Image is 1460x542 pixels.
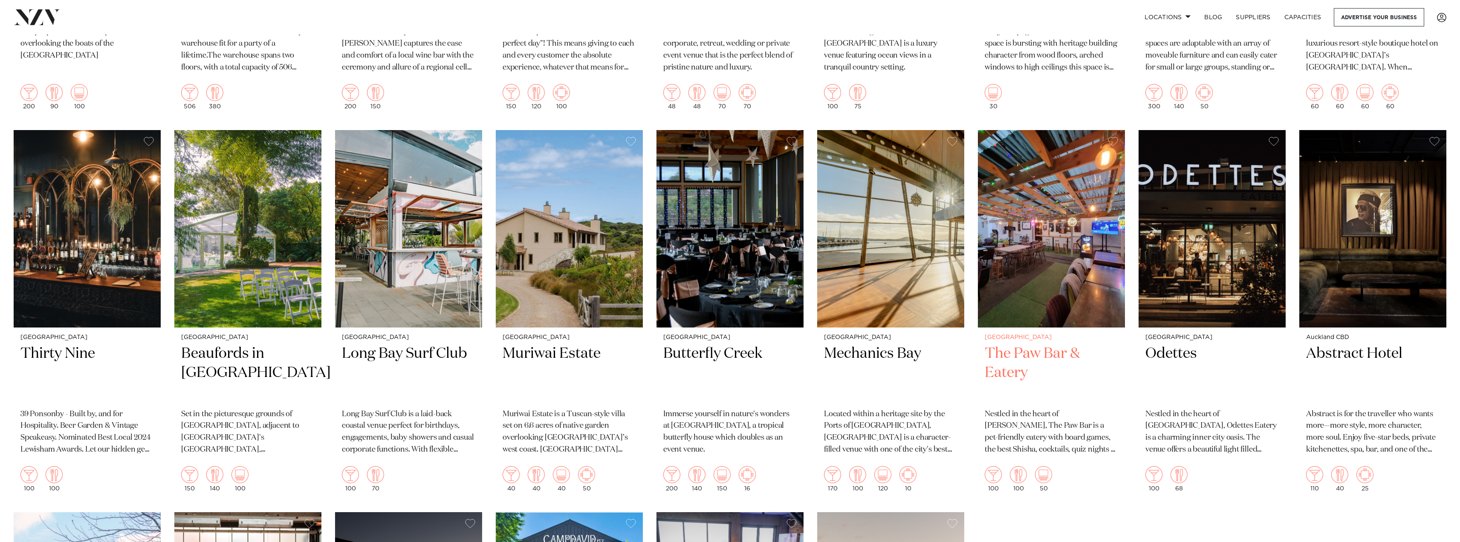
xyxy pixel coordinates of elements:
[1145,466,1162,483] img: cocktail.png
[1171,84,1188,101] img: dining.png
[1306,334,1440,341] small: Auckland CBD
[503,409,636,456] p: Muriwai Estate is a Tuscan-style villa set on 6.6 acres of native garden overlooking [GEOGRAPHIC_...
[528,84,545,101] img: dining.png
[528,84,545,110] div: 120
[181,84,198,101] img: cocktail.png
[985,26,1118,74] p: Not just a yoga studio. This beautiful space is bursting with heritage building character from wo...
[553,84,570,101] img: meeting.png
[1035,466,1052,492] div: 50
[231,466,249,483] img: theatre.png
[206,84,223,101] img: dining.png
[1139,130,1286,499] a: [GEOGRAPHIC_DATA] Odettes Nestled in the heart of [GEOGRAPHIC_DATA], Odettes Eatery is a charming...
[985,466,1002,483] img: cocktail.png
[663,466,680,492] div: 200
[1306,84,1323,101] img: cocktail.png
[824,84,841,110] div: 100
[985,344,1118,402] h2: The Paw Bar & Eatery
[739,84,756,110] div: 70
[663,84,680,101] img: cocktail.png
[174,130,321,499] a: [GEOGRAPHIC_DATA] Beaufords in [GEOGRAPHIC_DATA] Set in the picturesque grounds of [GEOGRAPHIC_DA...
[824,409,957,456] p: Located within a heritage site by the Ports of [GEOGRAPHIC_DATA], [GEOGRAPHIC_DATA] is a characte...
[20,334,154,341] small: [GEOGRAPHIC_DATA]
[1331,84,1348,101] img: dining.png
[1145,344,1279,402] h2: Odettes
[181,409,315,456] p: Set in the picturesque grounds of [GEOGRAPHIC_DATA], adjacent to [GEOGRAPHIC_DATA]'s [GEOGRAPHIC_...
[342,466,359,483] img: cocktail.png
[824,466,841,483] img: cocktail.png
[1306,344,1440,402] h2: Abstract Hotel
[342,466,359,492] div: 100
[206,466,223,492] div: 140
[817,130,964,499] a: [GEOGRAPHIC_DATA] Mechanics Bay Located within a heritage site by the Ports of [GEOGRAPHIC_DATA],...
[367,466,384,492] div: 70
[663,344,797,402] h2: Butterfly Creek
[181,344,315,402] h2: Beaufords in [GEOGRAPHIC_DATA]
[688,84,705,101] img: dining.png
[1382,84,1399,101] img: meeting.png
[503,26,636,74] p: Our main promise is to deliver ''the perfect day"! This means giving to each and every customer t...
[985,84,1002,110] div: 30
[1145,26,1279,74] p: A modern take on a classic tavern. The spaces are adaptable with an array of moveable furniture a...
[985,334,1118,341] small: [GEOGRAPHIC_DATA]
[20,84,38,110] div: 200
[14,130,161,499] a: [GEOGRAPHIC_DATA] Thirty Nine 39 Ponsonby - Built by, and for Hospitality. Beer Garden & Vintage ...
[985,466,1002,492] div: 100
[656,130,804,499] a: [GEOGRAPHIC_DATA] Butterfly Creek Immerse yourself in nature's wonders at [GEOGRAPHIC_DATA], a tr...
[1331,466,1348,483] img: dining.png
[714,84,731,101] img: theatre.png
[71,84,88,101] img: theatre.png
[824,84,841,101] img: cocktail.png
[1229,8,1277,26] a: SUPPLIERS
[503,466,520,492] div: 40
[20,26,154,62] p: Unique private function space overlooking the boats of the [GEOGRAPHIC_DATA]
[342,334,475,341] small: [GEOGRAPHIC_DATA]
[1010,466,1027,492] div: 100
[342,84,359,101] img: cocktail.png
[663,26,797,74] p: Cliffside is the ultimate conference, corporate, retreat, wedding or private event venue that is ...
[231,466,249,492] div: 100
[1278,8,1328,26] a: Capacities
[553,466,570,492] div: 40
[899,466,916,492] div: 10
[849,466,866,492] div: 100
[20,466,38,492] div: 100
[1171,466,1188,483] img: dining.png
[1382,84,1399,110] div: 60
[503,84,520,101] img: cocktail.png
[663,466,680,483] img: cocktail.png
[553,466,570,483] img: theatre.png
[342,344,475,402] h2: Long Bay Surf Club
[1356,466,1373,483] img: meeting.png
[688,466,705,483] img: dining.png
[739,466,756,483] img: meeting.png
[496,130,643,499] a: [GEOGRAPHIC_DATA] Muriwai Estate Muriwai Estate is a Tuscan-style villa set on 6.6 acres of nativ...
[367,84,384,110] div: 150
[714,466,731,483] img: theatre.png
[335,130,482,499] a: [GEOGRAPHIC_DATA] Long Bay Surf Club Long Bay Surf Club is a laid-back coastal venue perfect for ...
[553,84,570,110] div: 100
[1331,466,1348,492] div: 40
[1356,466,1373,492] div: 25
[206,84,223,110] div: 380
[206,466,223,483] img: dining.png
[1196,84,1213,101] img: meeting.png
[1010,466,1027,483] img: dining.png
[849,466,866,483] img: dining.png
[663,84,680,110] div: 48
[1306,26,1440,74] p: Welcome to [GEOGRAPHIC_DATA], a luxurious resort-style boutique hotel on [GEOGRAPHIC_DATA]’s [GEO...
[20,466,38,483] img: cocktail.png
[985,84,1002,101] img: theatre.png
[1334,8,1424,26] a: Advertise your business
[367,466,384,483] img: dining.png
[1306,466,1323,483] img: cocktail.png
[1299,130,1446,499] a: Auckland CBD Abstract Hotel Abstract is for the traveller who wants more—more style, more charact...
[20,409,154,456] p: 39 Ponsonby - Built by, and for Hospitality. Beer Garden & Vintage Speakeasy. Nominated Best Loca...
[1145,84,1162,101] img: cocktail.png
[824,26,957,74] p: For discerning events with flair, Tu [GEOGRAPHIC_DATA] is a luxury venue featuring ocean views in...
[46,466,63,483] img: dining.png
[985,409,1118,456] p: Nestled in the heart of [PERSON_NAME], The Paw Bar is a pet-friendly eatery with board games, the...
[71,84,88,110] div: 100
[20,84,38,101] img: cocktail.png
[1171,84,1188,110] div: 140
[46,84,63,101] img: dining.png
